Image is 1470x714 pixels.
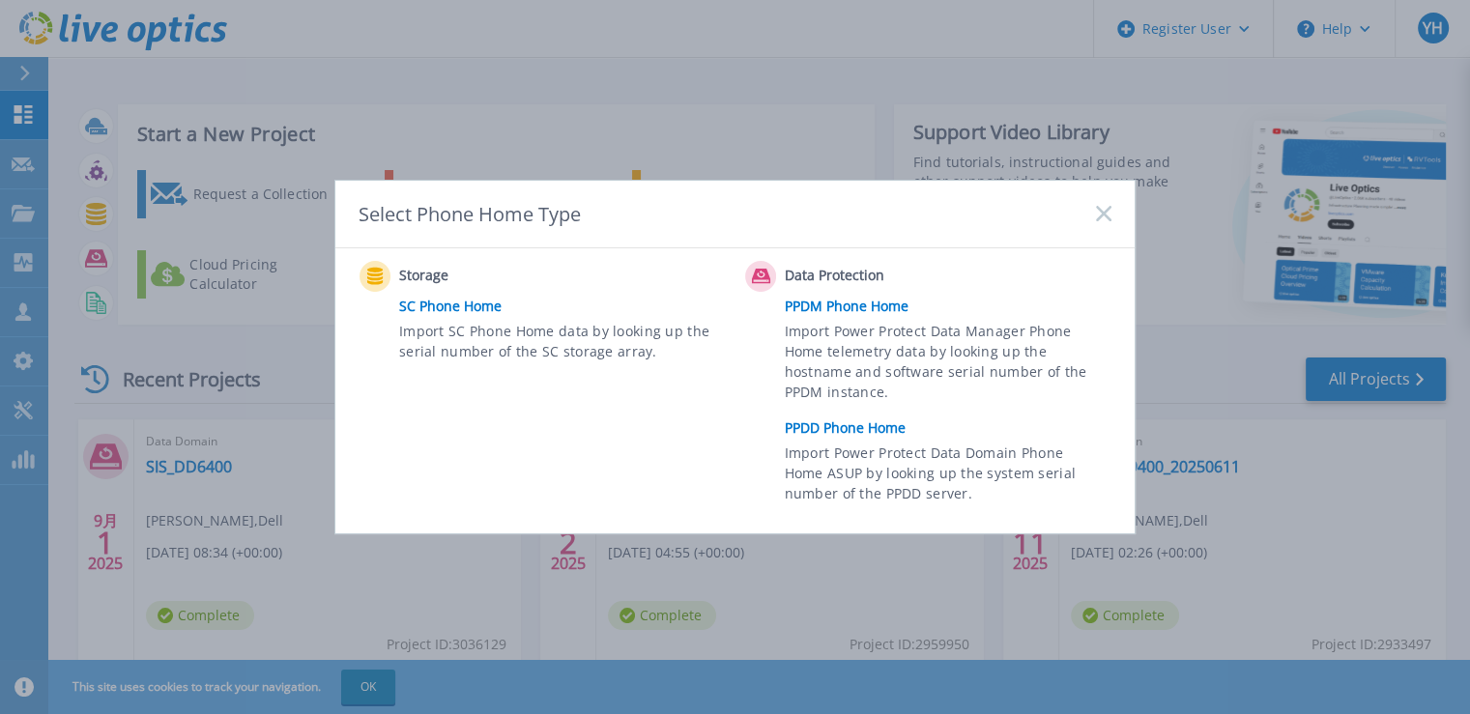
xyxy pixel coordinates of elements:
[785,292,1121,321] a: PPDM Phone Home
[785,414,1121,443] a: PPDD Phone Home
[785,265,977,288] span: Data Protection
[785,321,1107,410] span: Import Power Protect Data Manager Phone Home telemetry data by looking up the hostname and softwa...
[785,443,1107,509] span: Import Power Protect Data Domain Phone Home ASUP by looking up the system serial number of the PP...
[359,201,583,227] div: Select Phone Home Type
[399,292,735,321] a: SC Phone Home
[399,321,721,365] span: Import SC Phone Home data by looking up the serial number of the SC storage array.
[399,265,591,288] span: Storage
